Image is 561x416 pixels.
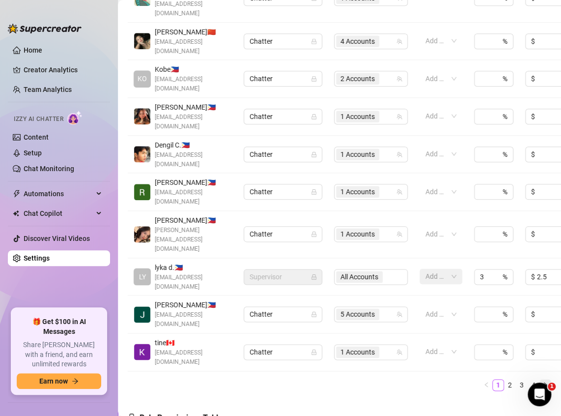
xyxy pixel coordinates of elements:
a: Setup [24,149,42,157]
span: 1 Accounts [336,111,379,122]
span: lock [311,114,317,119]
span: lock [311,151,317,157]
span: Chatter [250,184,316,199]
span: Kobe 🇵🇭 [155,64,232,75]
span: 🎁 Get $100 in AI Messages [17,317,101,336]
li: 3 [516,379,528,391]
span: team [396,38,402,44]
span: lyka d. 🇵🇭 [155,262,232,273]
span: Chat Copilot [24,206,93,221]
a: Creator Analytics [24,62,102,78]
img: logo-BBDzfeDw.svg [8,24,82,33]
li: Next Page [539,379,551,391]
span: team [396,231,402,237]
span: Chatter [250,147,316,162]
span: [PERSON_NAME] 🇵🇭 [155,177,232,188]
span: Chatter [250,227,316,241]
img: Riza Joy Barrera [134,184,150,200]
span: lock [311,76,317,82]
button: Earn nowarrow-right [17,373,101,389]
li: 1 [492,379,504,391]
span: team [396,151,402,157]
button: right [539,379,551,391]
span: 1 Accounts [336,228,379,240]
span: lock [311,311,317,317]
span: [EMAIL_ADDRESS][DOMAIN_NAME] [155,273,232,292]
span: Chatter [250,109,316,124]
img: Chat Copilot [13,210,19,217]
span: [PERSON_NAME][EMAIL_ADDRESS][DOMAIN_NAME] [155,226,232,254]
span: arrow-right [72,378,79,385]
span: team [396,189,402,195]
span: lock [311,349,317,355]
span: [EMAIL_ADDRESS][DOMAIN_NAME] [155,113,232,131]
span: Dengil C. 🇵🇭 [155,140,232,150]
span: Izzy AI Chatter [14,115,63,124]
span: Chatter [250,307,316,322]
img: Jai Mata [134,306,150,323]
a: 2 [505,380,515,390]
span: Share [PERSON_NAME] with a friend, and earn unlimited rewards [17,340,101,369]
span: Earn now [39,377,68,385]
span: team [396,114,402,119]
span: 2 Accounts [336,73,379,85]
a: Home [24,46,42,54]
span: tine 🇨🇦 [155,337,232,348]
button: left [480,379,492,391]
img: Dengil Consigna [134,146,150,162]
span: right [542,382,548,387]
span: 1 Accounts [336,186,379,198]
img: Aliyah Espiritu [134,108,150,124]
img: AI Chatter [67,111,83,125]
a: 4 [528,380,539,390]
a: Settings [24,254,50,262]
span: thunderbolt [13,190,21,198]
span: Chatter [250,34,316,49]
span: 1 Accounts [340,347,375,357]
span: [EMAIL_ADDRESS][DOMAIN_NAME] [155,150,232,169]
li: 2 [504,379,516,391]
span: [PERSON_NAME] 🇵🇭 [155,215,232,226]
img: tine [134,344,150,360]
span: [PERSON_NAME] 🇵🇭 [155,102,232,113]
a: Content [24,133,49,141]
li: 4 [528,379,539,391]
img: Yvanne Pingol [134,33,150,49]
span: [EMAIL_ADDRESS][DOMAIN_NAME] [155,75,232,93]
span: [PERSON_NAME] 🇵🇭 [155,299,232,310]
span: 1 [548,383,556,390]
span: [PERSON_NAME] 🇨🇳 [155,27,232,37]
span: [EMAIL_ADDRESS][DOMAIN_NAME] [155,348,232,367]
a: 3 [516,380,527,390]
span: lock [311,189,317,195]
span: 1 Accounts [340,149,375,160]
span: [EMAIL_ADDRESS][DOMAIN_NAME] [155,310,232,329]
span: 2 Accounts [340,73,375,84]
span: 4 Accounts [340,36,375,47]
img: Joyce Valerio [134,226,150,242]
span: team [396,76,402,82]
span: [EMAIL_ADDRESS][DOMAIN_NAME] [155,37,232,56]
span: 1 Accounts [340,111,375,122]
span: lock [311,231,317,237]
a: Discover Viral Videos [24,235,90,242]
span: 5 Accounts [336,308,379,320]
span: Chatter [250,345,316,359]
iframe: Intercom live chat [528,383,551,406]
span: lock [311,274,317,280]
span: left [483,382,489,387]
li: Previous Page [480,379,492,391]
span: 1 Accounts [340,229,375,239]
span: team [396,311,402,317]
span: lock [311,38,317,44]
span: 4 Accounts [336,35,379,47]
a: Chat Monitoring [24,165,74,173]
a: Team Analytics [24,86,72,93]
span: Automations [24,186,93,202]
span: team [396,349,402,355]
span: 5 Accounts [340,309,375,320]
span: LY [139,271,146,282]
span: 1 Accounts [336,149,379,160]
span: Supervisor [250,269,316,284]
a: 1 [493,380,504,390]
